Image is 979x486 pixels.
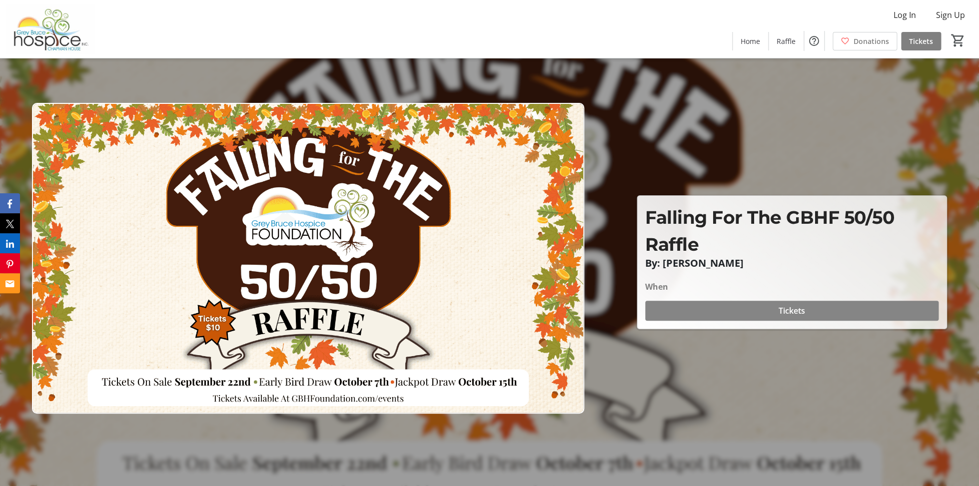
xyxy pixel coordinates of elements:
img: Campaign CTA Media Photo [32,103,584,413]
span: Donations [854,36,889,46]
p: By: [PERSON_NAME] [645,258,939,269]
a: Donations [833,32,897,50]
button: Cart [949,31,967,49]
button: Tickets [645,301,939,321]
button: Sign Up [928,7,973,23]
a: Tickets [901,32,941,50]
span: Tickets [909,36,933,46]
img: Grey Bruce Hospice's Logo [6,4,95,54]
button: Log In [886,7,924,23]
div: When [645,281,668,293]
span: Log In [894,9,916,21]
span: Home [741,36,760,46]
span: Raffle [777,36,796,46]
a: Home [733,32,768,50]
a: Raffle [769,32,804,50]
button: Help [804,31,824,51]
span: Sign Up [936,9,965,21]
span: Falling For The GBHF 50/50 Raffle [645,206,894,255]
span: Tickets [779,305,805,317]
